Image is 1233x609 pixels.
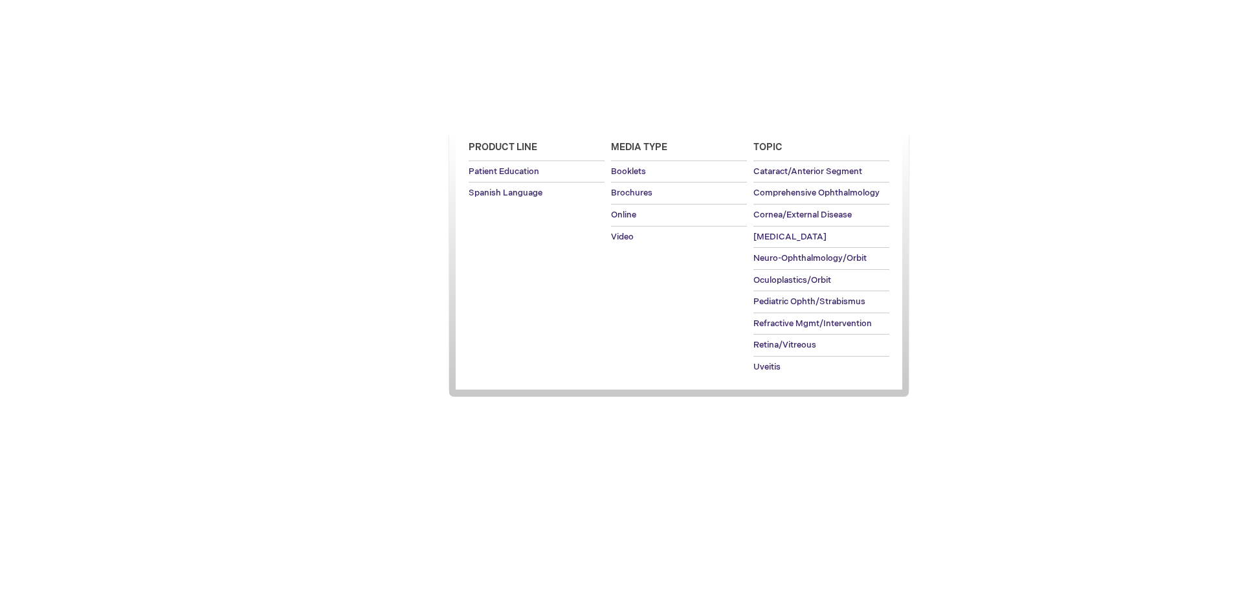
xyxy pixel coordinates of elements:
span: Booklets [611,166,646,177]
span: Video [611,232,634,242]
span: Retina/Vitreous [753,340,816,350]
span: Media Type [611,142,667,153]
span: Refractive Mgmt/Intervention [753,318,872,329]
span: Pediatric Ophth/Strabismus [753,296,865,307]
span: Patient Education [469,166,539,177]
span: Spanish Language [469,188,542,198]
span: [MEDICAL_DATA] [753,232,827,242]
span: Cornea/External Disease [753,210,852,220]
span: Topic [753,142,783,153]
span: Oculoplastics/Orbit [753,275,831,285]
span: Product Line [469,142,537,153]
span: Neuro-Ophthalmology/Orbit [753,253,867,263]
span: Brochures [611,188,652,198]
span: Uveitis [753,362,781,372]
span: Cataract/Anterior Segment [753,166,862,177]
span: Comprehensive Ophthalmology [753,188,880,198]
span: Online [611,210,636,220]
